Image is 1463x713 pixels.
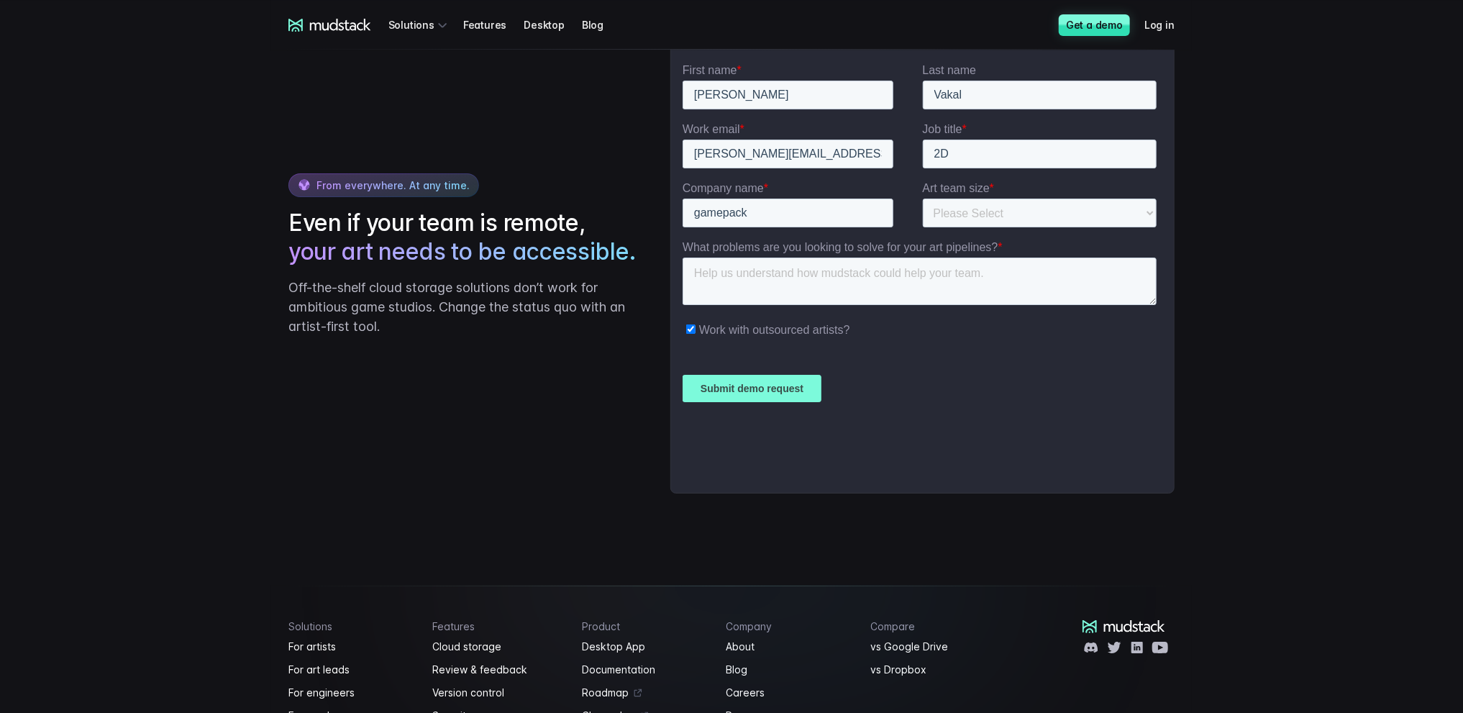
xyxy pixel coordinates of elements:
a: Blog [582,12,621,38]
h2: Even if your team is remote, [288,209,642,266]
a: For artists [288,638,416,655]
div: Solutions [388,12,452,38]
a: Get a demo [1059,14,1130,36]
iframe: Form 0 [683,63,1162,481]
a: Desktop App [582,638,709,655]
a: Documentation [582,661,709,678]
h4: Product [582,620,709,632]
h4: Features [433,620,565,632]
a: vs Dropbox [870,661,998,678]
a: vs Google Drive [870,638,998,655]
a: Cloud storage [433,638,565,655]
a: Features [463,12,524,38]
span: From everywhere. At any time. [316,179,470,191]
a: Review & feedback [433,661,565,678]
a: Desktop [524,12,582,38]
a: mudstack logo [1083,620,1165,633]
a: For engineers [288,684,416,701]
a: Log in [1144,12,1192,38]
a: About [726,638,854,655]
a: Roadmap [582,684,709,701]
a: For art leads [288,661,416,678]
h4: Compare [870,620,998,632]
span: your art needs to be accessible. [288,237,635,266]
h4: Solutions [288,620,416,632]
a: Careers [726,684,854,701]
p: Off-the-shelf cloud storage solutions don’t work for ambitious game studios. Change the status qu... [288,278,642,336]
h4: Company [726,620,854,632]
a: Version control [433,684,565,701]
a: mudstack logo [288,19,371,32]
a: Blog [726,661,854,678]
